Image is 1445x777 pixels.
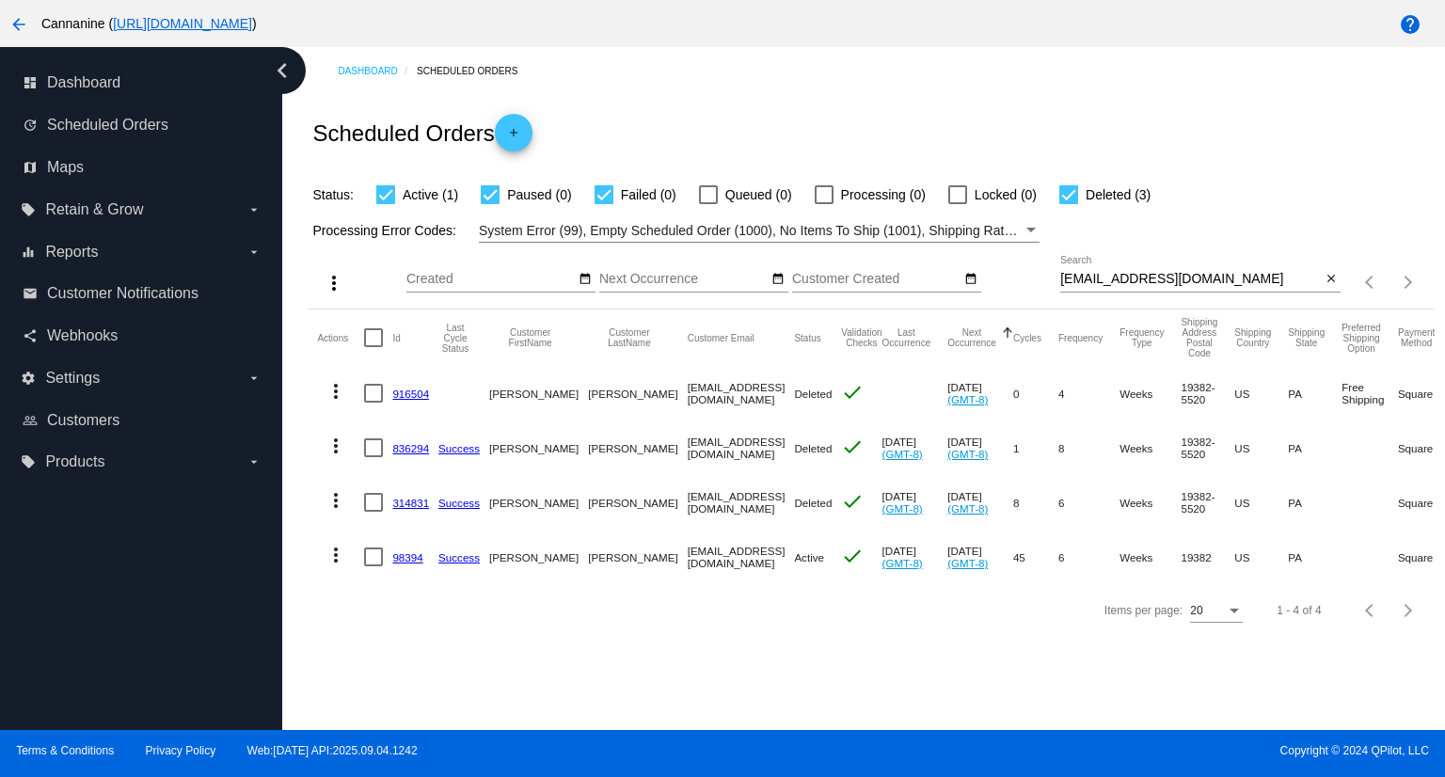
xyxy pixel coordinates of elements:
i: dashboard [23,75,38,90]
span: Scheduled Orders [47,117,168,134]
span: Products [45,453,104,470]
i: share [23,328,38,343]
span: Processing Error Codes: [312,223,456,238]
span: Paused (0) [507,183,571,206]
mat-cell: 19382-5520 [1181,475,1234,530]
i: update [23,118,38,133]
i: chevron_left [267,55,297,86]
i: equalizer [21,245,36,260]
mat-cell: Weeks [1119,366,1181,420]
button: Change sorting for LastProcessingCycleId [438,323,472,354]
button: Clear [1321,270,1341,290]
mat-cell: [EMAIL_ADDRESS][DOMAIN_NAME] [688,366,795,420]
a: Scheduled Orders [417,56,534,86]
a: Web:[DATE] API:2025.09.04.1242 [247,744,418,757]
mat-select: Filter by Processing Error Codes [479,219,1040,243]
mat-icon: date_range [964,272,977,287]
i: settings [21,371,36,386]
mat-cell: 1 [1013,420,1058,475]
i: map [23,160,38,175]
button: Change sorting for CustomerFirstName [489,327,571,348]
i: arrow_drop_down [246,371,262,386]
a: Dashboard [338,56,417,86]
mat-icon: more_vert [323,272,345,294]
input: Created [406,272,576,287]
span: Settings [45,370,100,387]
button: Change sorting for Id [392,332,400,343]
mat-cell: [DATE] [882,530,948,584]
span: Cannanine ( ) [41,16,257,31]
mat-cell: 45 [1013,530,1058,584]
i: local_offer [21,202,36,217]
a: dashboard Dashboard [23,68,262,98]
mat-cell: [DATE] [947,475,1013,530]
mat-cell: [PERSON_NAME] [588,475,687,530]
mat-cell: [PERSON_NAME] [588,366,687,420]
mat-cell: PA [1288,475,1342,530]
span: Retain & Grow [45,201,143,218]
mat-cell: US [1234,475,1288,530]
button: Change sorting for CustomerEmail [688,332,754,343]
mat-icon: check [841,545,864,567]
button: Change sorting for PreferredShippingOption [1342,323,1381,354]
button: Change sorting for PaymentMethod.Type [1398,327,1435,348]
mat-cell: PA [1288,530,1342,584]
span: Copyright © 2024 QPilot, LLC [738,744,1429,757]
i: arrow_drop_down [246,202,262,217]
mat-cell: 6 [1058,530,1119,584]
mat-icon: check [841,436,864,458]
span: Customers [47,412,119,429]
a: (GMT-8) [947,557,988,569]
mat-cell: [PERSON_NAME] [588,530,687,584]
mat-cell: PA [1288,366,1342,420]
button: Change sorting for NextOccurrenceUtc [947,327,996,348]
a: [URL][DOMAIN_NAME] [113,16,252,31]
input: Next Occurrence [599,272,769,287]
button: Next page [1389,592,1427,629]
span: Customer Notifications [47,285,198,302]
mat-header-cell: Actions [317,309,364,366]
i: local_offer [21,454,36,469]
i: arrow_drop_down [246,454,262,469]
mat-cell: [DATE] [947,366,1013,420]
a: share Webhooks [23,321,262,351]
a: update Scheduled Orders [23,110,262,140]
span: Failed (0) [621,183,676,206]
mat-cell: [DATE] [882,420,948,475]
mat-cell: Weeks [1119,530,1181,584]
input: Search [1060,272,1321,287]
span: Active (1) [403,183,458,206]
button: Change sorting for Frequency [1058,332,1103,343]
a: 314831 [392,497,429,509]
span: Webhooks [47,327,118,344]
mat-icon: help [1399,13,1421,36]
mat-cell: Weeks [1119,475,1181,530]
mat-icon: check [841,490,864,513]
mat-cell: [PERSON_NAME] [588,420,687,475]
mat-cell: 19382-5520 [1181,420,1234,475]
span: Active [794,551,824,563]
a: (GMT-8) [882,557,923,569]
mat-cell: [EMAIL_ADDRESS][DOMAIN_NAME] [688,530,795,584]
mat-icon: more_vert [325,380,347,403]
button: Change sorting for Status [794,332,820,343]
a: map Maps [23,152,262,182]
mat-cell: PA [1288,420,1342,475]
mat-icon: arrow_back [8,13,30,36]
mat-icon: date_range [771,272,785,287]
button: Change sorting for ShippingCountry [1234,327,1271,348]
a: 98394 [392,551,422,563]
a: people_outline Customers [23,405,262,436]
mat-cell: 4 [1058,366,1119,420]
mat-icon: more_vert [325,435,347,457]
mat-icon: date_range [579,272,592,287]
mat-cell: 8 [1058,420,1119,475]
a: Success [438,551,480,563]
mat-icon: check [841,381,864,404]
a: email Customer Notifications [23,278,262,309]
div: Items per page: [1104,604,1183,617]
mat-cell: [EMAIL_ADDRESS][DOMAIN_NAME] [688,420,795,475]
mat-cell: Weeks [1119,420,1181,475]
span: Deleted (3) [1086,183,1151,206]
mat-icon: close [1325,272,1338,287]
